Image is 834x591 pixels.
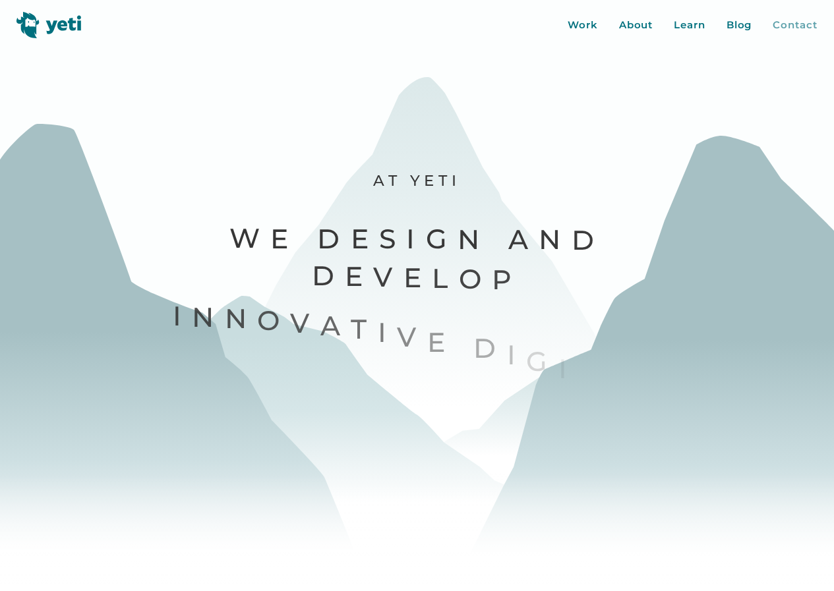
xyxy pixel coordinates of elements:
[192,300,224,335] span: n
[619,18,653,33] a: About
[568,18,598,33] a: Work
[173,298,192,333] span: I
[674,18,705,33] a: Learn
[727,18,752,33] a: Blog
[16,12,82,38] img: Yeti logo
[558,351,578,386] span: i
[171,171,663,191] p: At Yeti
[773,18,817,33] a: Contact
